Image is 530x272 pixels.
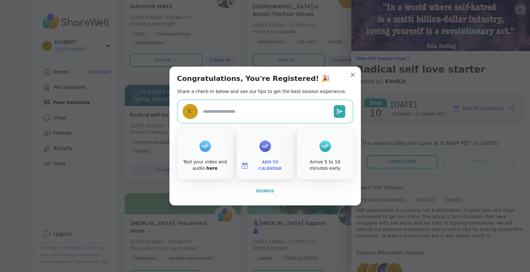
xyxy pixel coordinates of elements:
h1: Congratulations, You're Registered! 🎉 [177,74,330,83]
div: Arrive 5 to 10 minutes early [298,159,352,171]
img: ShareWell Logomark [241,162,249,169]
span: K [188,106,192,117]
button: Dismiss [177,184,353,198]
div: Test your video and audio [178,159,232,171]
span: Dismiss [256,189,274,193]
button: Add to Calendar [238,159,292,172]
span: Add to Calendar [251,159,289,172]
h2: Share a check-in below and see our tips to get the best session experience. [177,88,347,95]
a: here [206,166,218,171]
